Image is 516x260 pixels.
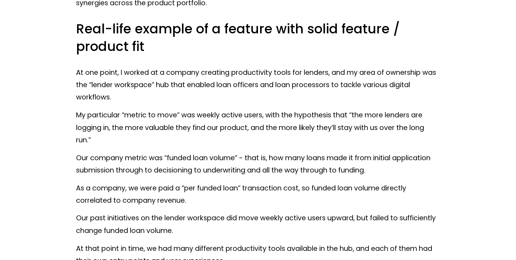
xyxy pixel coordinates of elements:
[76,152,440,176] p: Our company metric was “funded loan volume” - that is, how many loans made it from initial applic...
[76,66,440,103] p: At one point, I worked at a company creating productivity tools for lenders, and my area of owner...
[76,20,440,55] h3: Real-life example of a feature with solid feature / product fit
[76,182,440,207] p: As a company, we were paid a “per funded loan” transaction cost, so funded loan volume directly c...
[76,109,440,146] p: My particular “metric to move” was weekly active users, with the hypothesis that “the more lender...
[76,212,440,237] p: Our past initiatives on the lender workspace did move weekly active users upward, but failed to s...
